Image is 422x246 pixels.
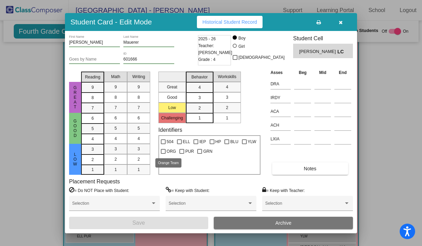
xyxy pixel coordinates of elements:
[248,138,256,146] span: YLW
[91,105,94,111] span: 7
[91,115,94,121] span: 6
[333,69,353,76] th: End
[272,162,348,175] button: Notes
[214,217,353,229] button: Archive
[137,84,140,90] span: 9
[197,16,263,28] button: Historical Student Record
[185,147,194,156] span: PUR
[132,220,145,226] span: Save
[132,74,145,80] span: Writing
[191,74,208,80] span: Behavior
[337,48,347,55] span: LC
[270,120,291,130] input: assessment
[226,84,228,90] span: 4
[69,178,120,185] label: Placement Requests
[114,136,117,142] span: 4
[72,85,78,109] span: Great
[238,35,246,41] div: Boy
[269,69,292,76] th: Asses
[137,115,140,121] span: 6
[72,152,78,167] span: Low
[198,42,232,56] span: Teacher: [PERSON_NAME]
[69,57,120,62] input: goes by name
[167,147,176,156] span: ORG
[114,115,117,121] span: 6
[198,105,201,111] span: 2
[114,105,117,111] span: 7
[270,134,291,144] input: assessment
[199,138,206,146] span: IEP
[69,187,129,194] label: = Do NOT Place with Student:
[91,157,94,163] span: 2
[114,156,117,162] span: 2
[114,94,117,100] span: 8
[198,84,201,90] span: 4
[203,147,212,156] span: GRN
[91,167,94,173] span: 1
[238,43,245,50] div: Girl
[137,167,140,173] span: 1
[114,125,117,131] span: 5
[292,69,313,76] th: Beg
[198,35,216,42] span: 2025 - 26
[137,105,140,111] span: 7
[114,167,117,173] span: 1
[226,94,228,100] span: 3
[183,138,190,146] span: ELL
[270,79,291,89] input: assessment
[230,138,238,146] span: BLU
[70,18,152,26] h3: Student Card - Edit Mode
[198,115,201,121] span: 1
[137,156,140,162] span: 2
[123,57,174,62] input: Enter ID
[114,146,117,152] span: 3
[137,94,140,100] span: 8
[137,146,140,152] span: 3
[198,95,201,101] span: 3
[198,56,215,63] span: Grade : 4
[158,127,182,133] label: Identifiers
[262,187,305,194] label: = Keep with Teacher:
[114,84,117,90] span: 9
[167,138,174,146] span: 504
[304,166,316,171] span: Notes
[275,220,291,226] span: Archive
[137,136,140,142] span: 4
[313,69,333,76] th: Mid
[270,106,291,117] input: assessment
[202,19,257,25] span: Historical Student Record
[91,95,94,101] span: 8
[69,217,208,229] button: Save
[91,126,94,132] span: 5
[238,53,285,62] span: [DEMOGRAPHIC_DATA]
[111,74,120,80] span: Math
[299,48,337,55] span: [PERSON_NAME]
[226,105,228,111] span: 2
[137,125,140,131] span: 5
[91,136,94,142] span: 4
[85,74,100,80] span: Reading
[72,119,78,138] span: Good
[226,115,228,121] span: 1
[218,74,236,80] span: Workskills
[270,93,291,103] input: assessment
[215,138,221,146] span: HP
[91,146,94,152] span: 3
[166,187,210,194] label: = Keep with Student:
[91,84,94,90] span: 9
[293,35,353,42] h3: Student Cell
